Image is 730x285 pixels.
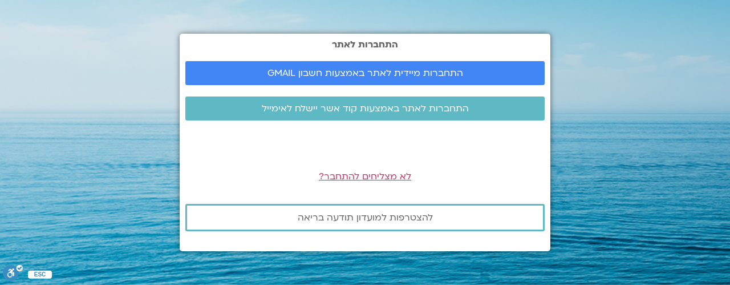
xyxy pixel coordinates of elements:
[185,39,545,50] h2: התחברות לאתר
[262,103,469,114] span: התחברות לאתר באמצעות קוד אשר יישלח לאימייל
[185,204,545,231] a: להצטרפות למועדון תודעה בריאה
[267,68,463,78] span: התחברות מיידית לאתר באמצעות חשבון GMAIL
[319,170,411,183] a: לא מצליחים להתחבר?
[298,212,433,223] span: להצטרפות למועדון תודעה בריאה
[185,97,545,121] a: התחברות לאתר באמצעות קוד אשר יישלח לאימייל
[185,61,545,85] a: התחברות מיידית לאתר באמצעות חשבון GMAIL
